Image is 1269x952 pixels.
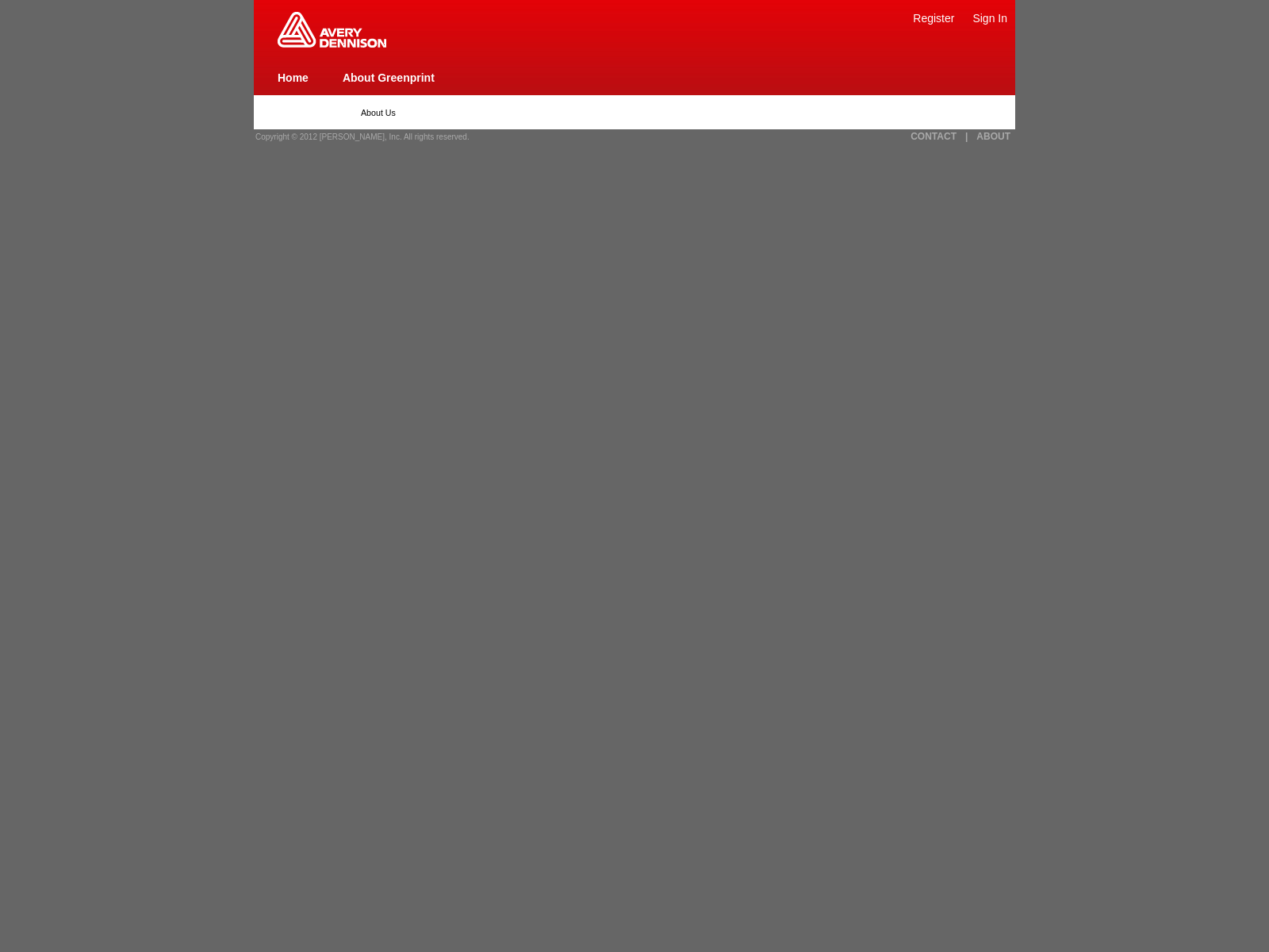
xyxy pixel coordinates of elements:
img: Home [278,12,386,48]
a: Home [278,71,309,84]
a: Register [913,12,954,25]
p: About Us [361,108,908,117]
a: CONTACT [911,131,957,142]
a: About Greenprint [343,71,435,84]
a: Sign In [972,12,1007,25]
a: | [965,131,968,142]
a: Greenprint [278,40,386,49]
span: Copyright © 2012 [PERSON_NAME], Inc. All rights reserved. [255,132,470,141]
a: ABOUT [976,131,1010,142]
